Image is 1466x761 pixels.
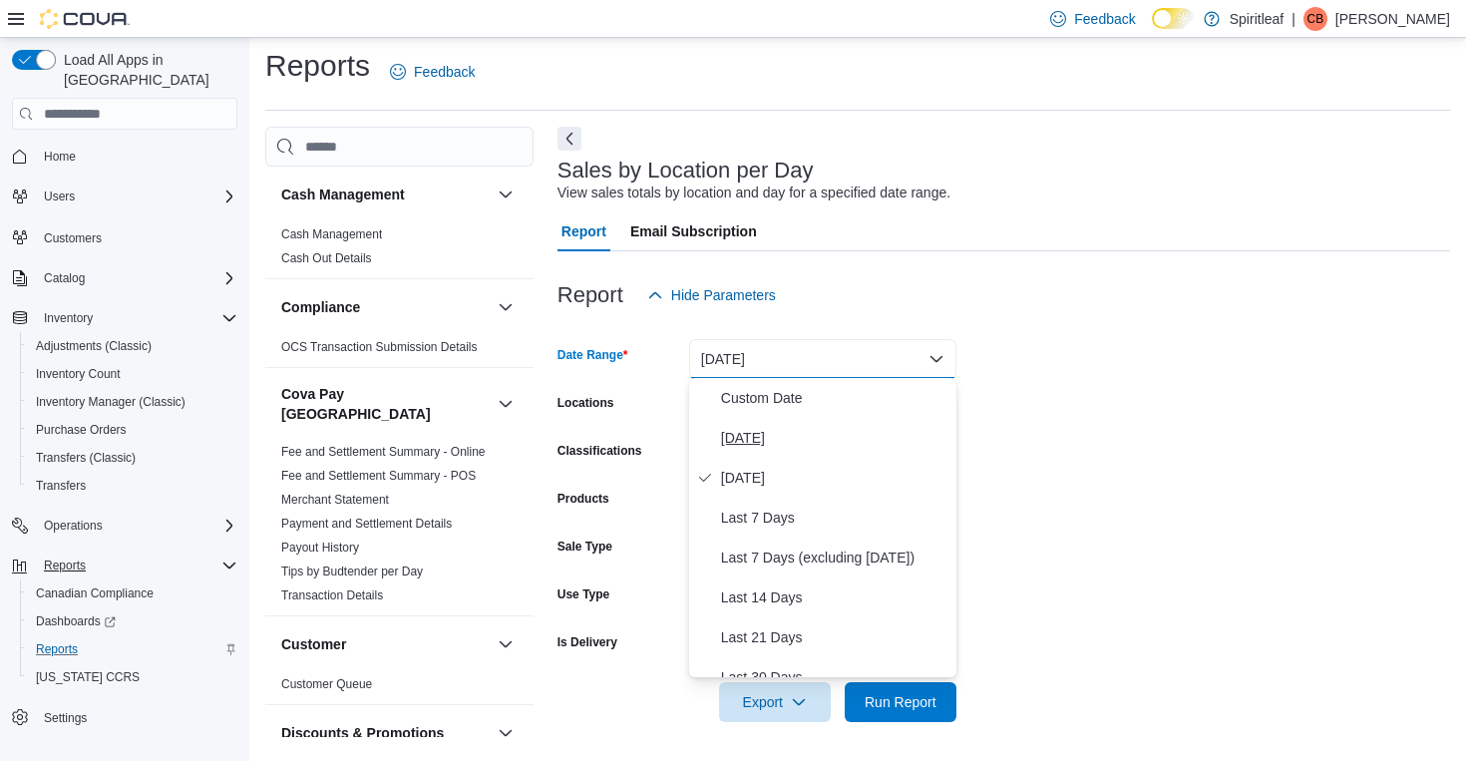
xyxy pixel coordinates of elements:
[44,189,75,204] span: Users
[36,669,140,685] span: [US_STATE] CCRS
[265,672,534,704] div: Customer
[281,517,452,531] a: Payment and Settlement Details
[4,183,245,210] button: Users
[28,334,160,358] a: Adjustments (Classic)
[265,335,534,367] div: Compliance
[281,588,383,602] a: Transaction Details
[36,450,136,466] span: Transfers (Classic)
[721,506,948,530] span: Last 7 Days
[557,283,623,307] h3: Report
[689,378,956,677] div: Select listbox
[28,362,129,386] a: Inventory Count
[36,554,237,577] span: Reports
[44,149,76,165] span: Home
[20,635,245,663] button: Reports
[28,637,237,661] span: Reports
[44,270,85,286] span: Catalog
[36,145,84,169] a: Home
[28,390,193,414] a: Inventory Manager (Classic)
[28,609,237,633] span: Dashboards
[44,518,103,534] span: Operations
[20,388,245,416] button: Inventory Manager (Classic)
[56,50,237,90] span: Load All Apps in [GEOGRAPHIC_DATA]
[494,392,518,416] button: Cova Pay [GEOGRAPHIC_DATA]
[28,362,237,386] span: Inventory Count
[281,445,486,459] a: Fee and Settlement Summary - Online
[557,443,642,459] label: Classifications
[36,306,101,330] button: Inventory
[719,682,831,722] button: Export
[281,384,490,424] button: Cova Pay [GEOGRAPHIC_DATA]
[36,338,152,354] span: Adjustments (Classic)
[845,682,956,722] button: Run Report
[721,546,948,570] span: Last 7 Days (excluding [DATE])
[281,723,490,743] button: Discounts & Promotions
[639,275,784,315] button: Hide Parameters
[4,703,245,732] button: Settings
[281,493,389,507] a: Merchant Statement
[630,211,757,251] span: Email Subscription
[36,266,93,290] button: Catalog
[281,297,360,317] h3: Compliance
[281,227,382,241] a: Cash Management
[557,347,628,363] label: Date Range
[265,46,370,86] h1: Reports
[721,386,948,410] span: Custom Date
[28,390,237,414] span: Inventory Manager (Classic)
[44,230,102,246] span: Customers
[28,637,86,661] a: Reports
[4,142,245,171] button: Home
[382,52,483,92] a: Feedback
[265,222,534,278] div: Cash Management
[557,159,814,183] h3: Sales by Location per Day
[36,554,94,577] button: Reports
[28,418,135,442] a: Purchase Orders
[1307,7,1324,31] span: CB
[689,339,956,379] button: [DATE]
[494,183,518,206] button: Cash Management
[28,581,162,605] a: Canadian Compliance
[36,641,78,657] span: Reports
[36,366,121,382] span: Inventory Count
[731,682,819,722] span: Export
[36,514,237,538] span: Operations
[494,295,518,319] button: Compliance
[4,512,245,540] button: Operations
[36,226,110,250] a: Customers
[1303,7,1327,31] div: Carson B
[36,306,237,330] span: Inventory
[281,677,372,691] a: Customer Queue
[721,466,948,490] span: [DATE]
[561,211,606,251] span: Report
[28,474,237,498] span: Transfers
[671,285,776,305] span: Hide Parameters
[20,472,245,500] button: Transfers
[28,665,237,689] span: Washington CCRS
[28,446,144,470] a: Transfers (Classic)
[28,334,237,358] span: Adjustments (Classic)
[1291,7,1295,31] p: |
[557,395,614,411] label: Locations
[4,552,245,579] button: Reports
[281,469,476,483] a: Fee and Settlement Summary - POS
[265,440,534,615] div: Cova Pay [GEOGRAPHIC_DATA]
[28,474,94,498] a: Transfers
[36,422,127,438] span: Purchase Orders
[557,183,950,203] div: View sales totals by location and day for a specified date range.
[281,634,490,654] button: Customer
[281,541,359,555] a: Payout History
[40,9,130,29] img: Cova
[1335,7,1450,31] p: [PERSON_NAME]
[36,478,86,494] span: Transfers
[20,607,245,635] a: Dashboards
[4,222,245,251] button: Customers
[557,491,609,507] label: Products
[4,304,245,332] button: Inventory
[20,416,245,444] button: Purchase Orders
[44,710,87,726] span: Settings
[36,705,237,730] span: Settings
[721,665,948,689] span: Last 30 Days
[414,62,475,82] span: Feedback
[28,665,148,689] a: [US_STATE] CCRS
[36,706,95,730] a: Settings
